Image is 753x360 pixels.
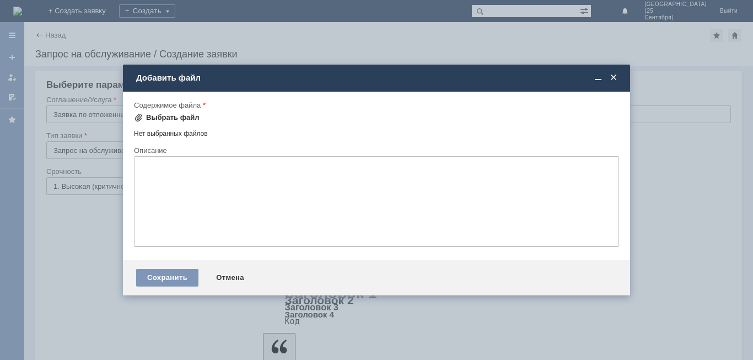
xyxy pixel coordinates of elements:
[134,147,617,154] div: Описание
[136,73,619,83] div: Добавить файл
[134,102,617,109] div: Содержимое файла
[4,4,161,22] div: Добрый вечер! Прошу удалить отложенные чеки во вложении.
[146,113,200,122] div: Выбрать файл
[593,73,604,83] span: Свернуть (Ctrl + M)
[608,73,619,83] span: Закрыть
[134,125,619,138] div: Нет выбранных файлов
